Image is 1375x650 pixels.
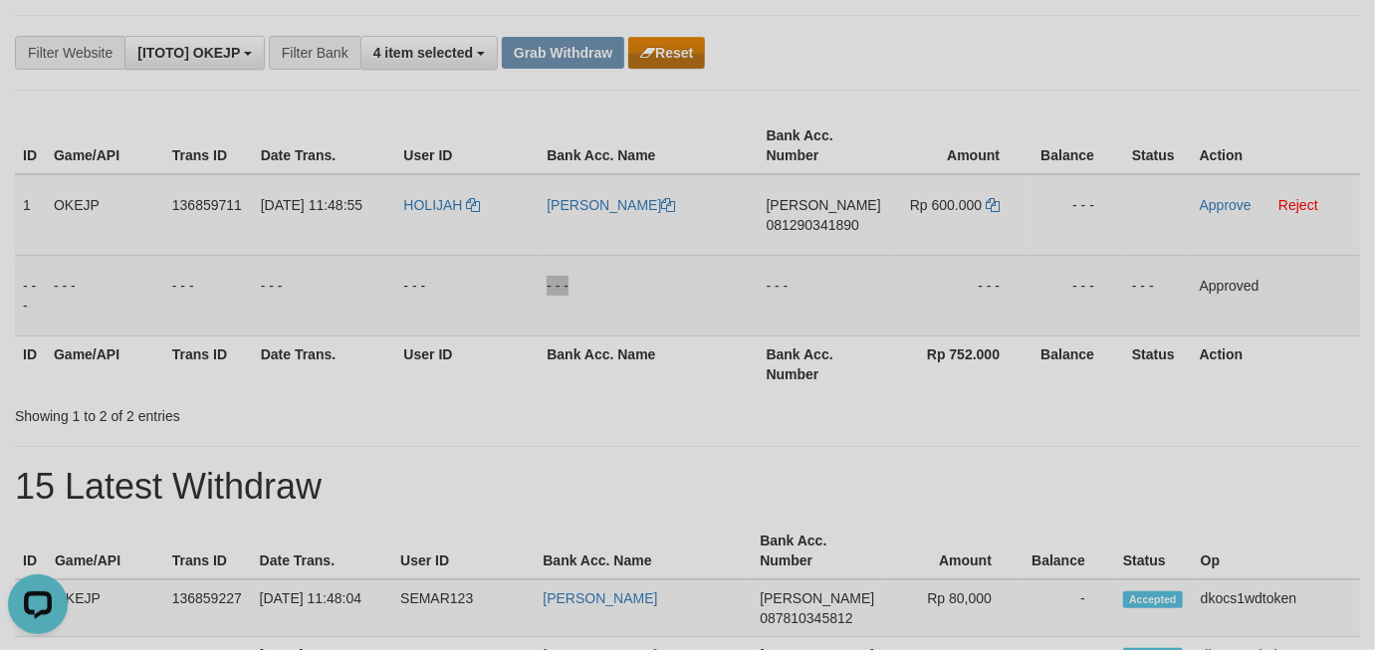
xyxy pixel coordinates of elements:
[910,197,982,213] span: Rp 600.000
[1278,197,1318,213] a: Reject
[46,117,164,174] th: Game/API
[539,335,758,392] th: Bank Acc. Name
[760,590,874,606] span: [PERSON_NAME]
[1022,579,1115,637] td: -
[1193,579,1360,637] td: dkocs1wdtoken
[1124,255,1192,335] td: - - -
[395,255,539,335] td: - - -
[535,523,752,579] th: Bank Acc. Name
[628,37,705,69] button: Reset
[403,197,462,213] span: HOLIJAH
[252,523,393,579] th: Date Trans.
[253,335,396,392] th: Date Trans.
[164,523,252,579] th: Trans ID
[269,36,360,70] div: Filter Bank
[539,255,758,335] td: - - -
[759,255,889,335] td: - - -
[15,36,124,70] div: Filter Website
[46,174,164,256] td: OKEJP
[47,579,164,637] td: OKEJP
[392,579,535,637] td: SEMAR123
[767,197,881,213] span: [PERSON_NAME]
[164,255,253,335] td: - - -
[1030,255,1124,335] td: - - -
[47,523,164,579] th: Game/API
[1192,255,1360,335] td: Approved
[15,174,46,256] td: 1
[15,523,47,579] th: ID
[882,523,1022,579] th: Amount
[373,45,473,61] span: 4 item selected
[1124,117,1192,174] th: Status
[164,335,253,392] th: Trans ID
[547,197,675,213] a: [PERSON_NAME]
[759,335,889,392] th: Bank Acc. Number
[752,523,882,579] th: Bank Acc. Number
[395,335,539,392] th: User ID
[8,8,68,68] button: Open LiveChat chat widget
[882,579,1022,637] td: Rp 80,000
[889,255,1030,335] td: - - -
[1030,174,1124,256] td: - - -
[889,335,1030,392] th: Rp 752.000
[46,335,164,392] th: Game/API
[15,117,46,174] th: ID
[15,255,46,335] td: - - -
[543,590,657,606] a: [PERSON_NAME]
[172,197,242,213] span: 136859711
[392,523,535,579] th: User ID
[1124,335,1192,392] th: Status
[15,467,1360,507] h1: 15 Latest Withdraw
[124,36,265,70] button: [ITOTO] OKEJP
[1192,335,1360,392] th: Action
[1030,117,1124,174] th: Balance
[1200,197,1252,213] a: Approve
[403,197,480,213] a: HOLIJAH
[502,37,624,69] button: Grab Withdraw
[360,36,498,70] button: 4 item selected
[252,579,393,637] td: [DATE] 11:48:04
[15,335,46,392] th: ID
[1193,523,1360,579] th: Op
[46,255,164,335] td: - - -
[1022,523,1115,579] th: Balance
[1192,117,1360,174] th: Action
[261,197,362,213] span: [DATE] 11:48:55
[395,117,539,174] th: User ID
[137,45,240,61] span: [ITOTO] OKEJP
[253,117,396,174] th: Date Trans.
[1123,591,1183,608] span: Accepted
[889,117,1030,174] th: Amount
[164,579,252,637] td: 136859227
[539,117,758,174] th: Bank Acc. Name
[15,398,558,426] div: Showing 1 to 2 of 2 entries
[986,197,1000,213] a: Copy 600000 to clipboard
[767,217,859,233] span: Copy 081290341890 to clipboard
[759,117,889,174] th: Bank Acc. Number
[1115,523,1193,579] th: Status
[253,255,396,335] td: - - -
[1030,335,1124,392] th: Balance
[760,610,852,626] span: Copy 087810345812 to clipboard
[164,117,253,174] th: Trans ID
